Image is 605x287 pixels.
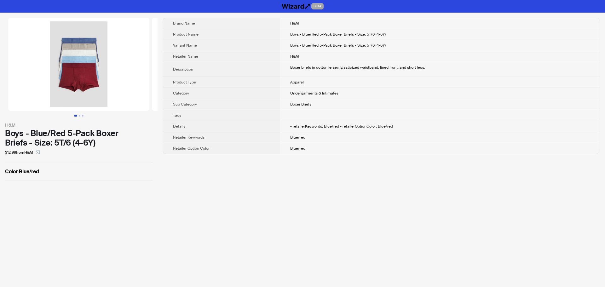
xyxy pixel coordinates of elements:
[290,65,590,70] div: Boxer briefs in cotton jersey. Elasticized waistband, lined front, and short legs.
[290,146,305,151] span: Blue/red
[173,54,198,59] span: Retailer Name
[36,150,40,154] span: select
[290,135,305,140] span: Blue/red
[5,147,153,158] div: $12.99 from H&M
[8,18,149,111] img: Boys - Blue/Red 5-Pack Boxer Briefs - Size: 5T/6 (4-6Y) Boys - Blue/Red 5-Pack Boxer Briefs - Siz...
[79,115,80,117] button: Go to slide 2
[152,18,293,111] img: Boys - Blue/Red 5-Pack Boxer Briefs - Size: 5T/6 (4-6Y) Boys - Blue/Red 5-Pack Boxer Briefs - Siz...
[5,122,153,129] div: H&M
[173,135,205,140] span: Retailer Keywords
[173,80,196,85] span: Product Type
[82,115,84,117] button: Go to slide 3
[173,21,195,26] span: Brand Name
[74,115,77,117] button: Go to slide 1
[290,54,299,59] span: H&M
[173,124,185,129] span: Details
[311,3,324,9] span: BETA
[5,168,19,175] span: Color :
[173,67,193,72] span: Description
[290,43,386,48] span: Boys - Blue/Red 5-Pack Boxer Briefs - Size: 5T/6 (4-6Y)
[290,80,304,85] span: Apparel
[173,102,197,107] span: Sub Category
[290,32,386,37] span: Boys - Blue/Red 5-Pack Boxer Briefs - Size: 5T/6 (4-6Y)
[290,102,311,107] span: Boxer Briefs
[290,91,338,96] span: Undergarments & Intimates
[173,113,181,118] span: Tags
[290,21,299,26] span: H&M
[173,146,210,151] span: Retailer Option Color
[173,43,197,48] span: Variant Name
[173,91,189,96] span: Category
[290,124,393,129] span: - retailerKeywords: Blue/red - retailerOptionColor: Blue/red
[5,168,153,175] label: Blue/red
[5,129,153,147] div: Boys - Blue/Red 5-Pack Boxer Briefs - Size: 5T/6 (4-6Y)
[173,32,199,37] span: Product Name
